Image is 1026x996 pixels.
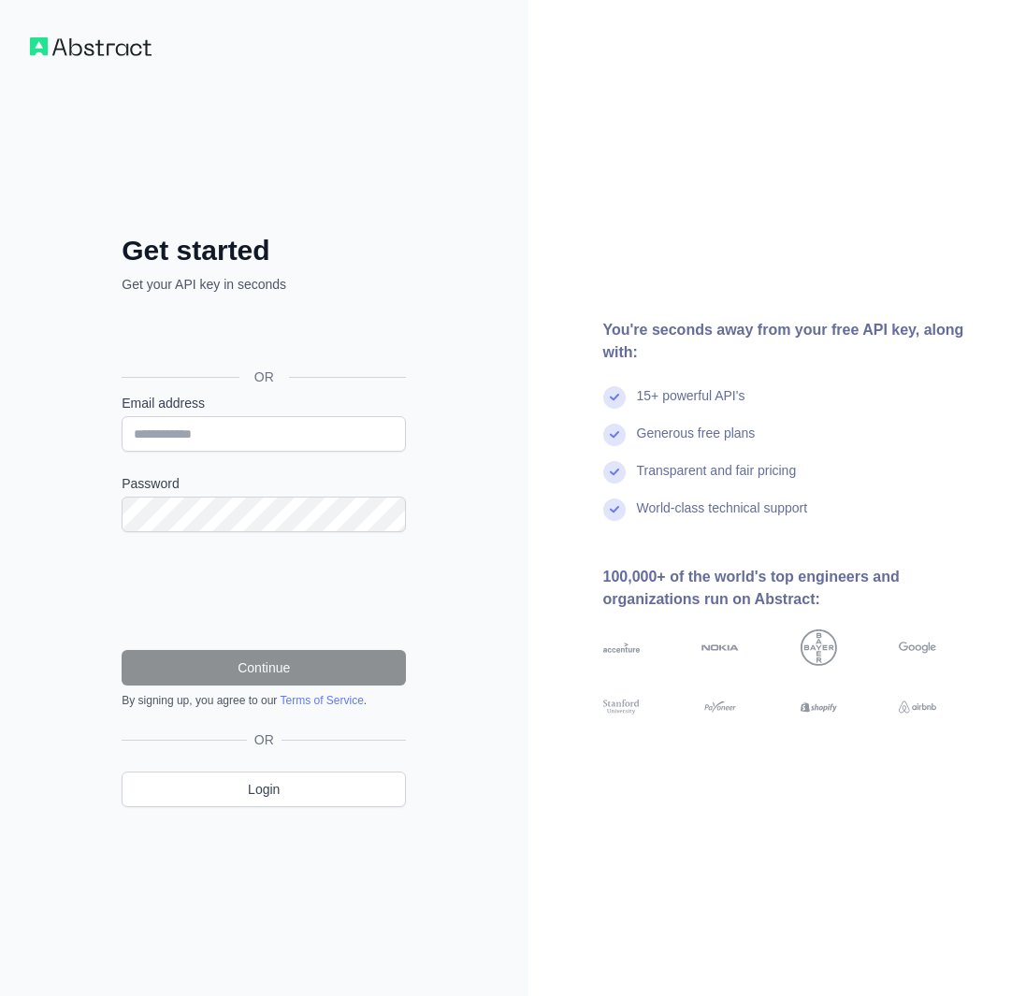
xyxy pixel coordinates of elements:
div: Generous free plans [637,424,756,461]
a: Terms of Service [280,694,363,707]
img: accenture [603,629,641,667]
img: nokia [701,629,739,667]
img: Workflow [30,37,152,56]
img: stanford university [603,698,641,716]
img: google [899,629,936,667]
span: OR [239,368,289,386]
label: Email address [122,394,406,412]
img: check mark [603,461,626,484]
div: 15+ powerful API's [637,386,745,424]
div: World-class technical support [637,498,808,536]
img: airbnb [899,698,936,716]
div: 100,000+ of the world's top engineers and organizations run on Abstract: [603,566,997,611]
iframe: reCAPTCHA [122,555,406,628]
div: Transparent and fair pricing [637,461,797,498]
label: Password [122,474,406,493]
h2: Get started [122,234,406,267]
img: check mark [603,498,626,521]
div: You're seconds away from your free API key, along with: [603,319,997,364]
iframe: Sign in with Google Button [112,314,412,355]
a: Login [122,772,406,807]
img: bayer [801,629,838,667]
p: Get your API key in seconds [122,275,406,294]
span: OR [247,730,282,749]
img: payoneer [701,698,739,716]
img: shopify [801,698,838,716]
button: Continue [122,650,406,686]
img: check mark [603,386,626,409]
img: check mark [603,424,626,446]
div: By signing up, you agree to our . [122,693,406,708]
